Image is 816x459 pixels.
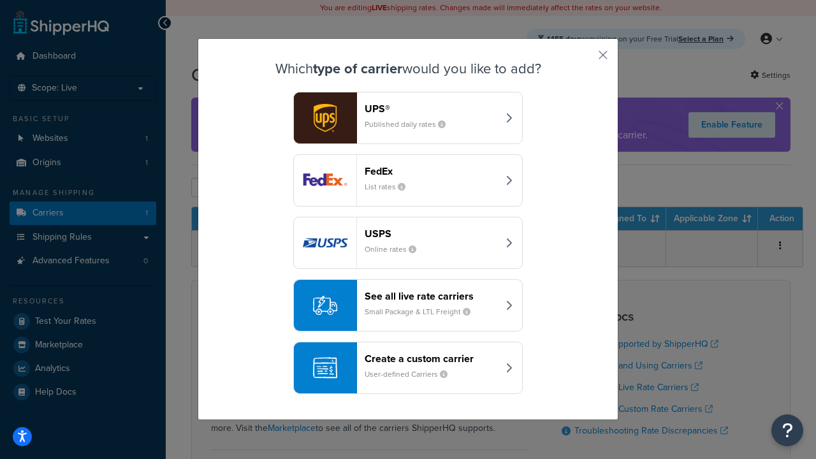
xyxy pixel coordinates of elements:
button: usps logoUSPSOnline rates [293,217,523,269]
button: fedEx logoFedExList rates [293,154,523,207]
img: fedEx logo [294,155,356,206]
button: Create a custom carrierUser-defined Carriers [293,342,523,394]
img: icon-carrier-custom-c93b8a24.svg [313,356,337,380]
button: ups logoUPS®Published daily rates [293,92,523,144]
button: Open Resource Center [771,414,803,446]
h3: Which would you like to add? [230,61,586,76]
small: Published daily rates [365,119,456,130]
small: Online rates [365,244,426,255]
strong: type of carrier [313,58,402,79]
header: See all live rate carriers [365,290,498,302]
header: Create a custom carrier [365,353,498,365]
button: See all live rate carriersSmall Package & LTL Freight [293,279,523,331]
header: USPS [365,228,498,240]
img: icon-carrier-liverate-becf4550.svg [313,293,337,317]
img: ups logo [294,92,356,143]
header: UPS® [365,103,498,115]
small: List rates [365,181,416,193]
small: Small Package & LTL Freight [365,306,481,317]
small: User-defined Carriers [365,368,458,380]
header: FedEx [365,165,498,177]
img: usps logo [294,217,356,268]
